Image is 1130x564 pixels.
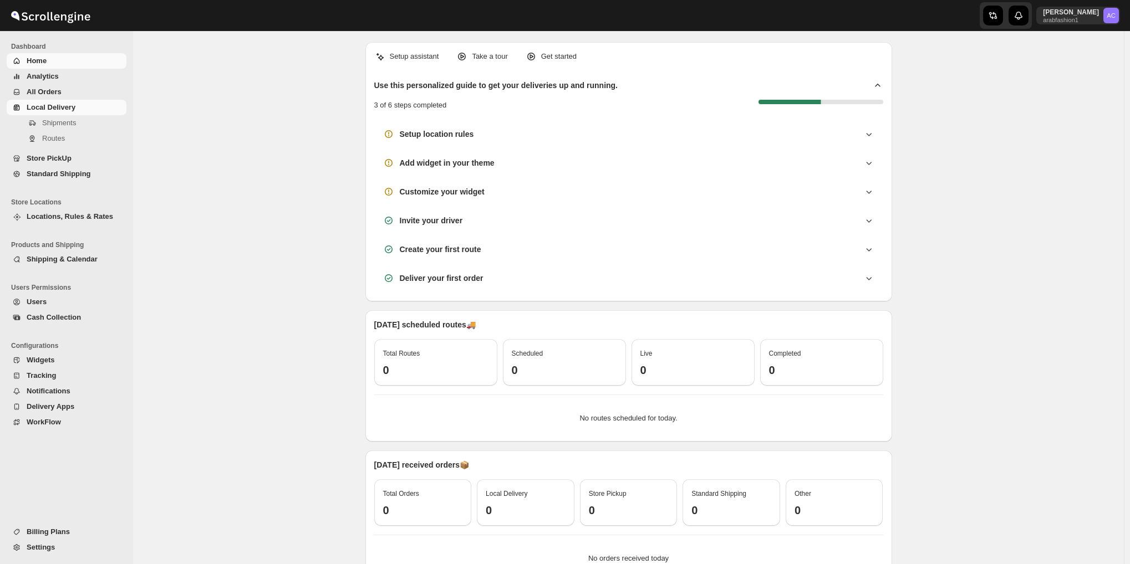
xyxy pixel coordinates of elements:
[1103,8,1119,23] span: Abizer Chikhly
[27,170,91,178] span: Standard Shipping
[374,459,883,470] p: [DATE] received orders 📦
[400,273,483,284] h3: Deliver your first order
[7,294,126,310] button: Users
[42,119,76,127] span: Shipments
[27,72,59,80] span: Analytics
[27,154,72,162] span: Store PickUp
[11,240,128,249] span: Products and Shipping
[27,212,113,221] span: Locations, Rules & Rates
[795,490,811,498] span: Other
[7,53,126,69] button: Home
[11,283,128,292] span: Users Permissions
[1043,8,1099,17] p: [PERSON_NAME]
[42,134,65,142] span: Routes
[7,540,126,555] button: Settings
[7,69,126,84] button: Analytics
[7,352,126,368] button: Widgets
[512,350,543,357] span: Scheduled
[11,42,128,51] span: Dashboard
[486,490,527,498] span: Local Delivery
[27,313,81,321] span: Cash Collection
[27,402,74,411] span: Delivery Apps
[11,341,128,350] span: Configurations
[27,387,70,395] span: Notifications
[7,524,126,540] button: Billing Plans
[383,350,420,357] span: Total Routes
[400,244,481,255] h3: Create your first route
[383,413,874,424] p: No routes scheduled for today.
[472,51,507,62] p: Take a tour
[383,553,874,564] p: No orders received today
[541,51,577,62] p: Get started
[400,186,485,197] h3: Customize your widget
[7,310,126,325] button: Cash Collection
[691,504,771,517] h3: 0
[390,51,439,62] p: Setup assistant
[27,103,75,111] span: Local Delivery
[400,215,463,226] h3: Invite your driver
[27,371,56,380] span: Tracking
[7,399,126,414] button: Delivery Apps
[1036,7,1120,24] button: User menu
[27,418,61,426] span: WorkFlow
[374,319,883,330] p: [DATE] scheduled routes 🚚
[9,2,92,29] img: ScrollEngine
[640,363,746,377] h3: 0
[383,490,419,498] span: Total Orders
[486,504,566,517] h3: 0
[383,363,488,377] h3: 0
[1043,17,1099,23] p: arabfashion1
[512,363,617,377] h3: 0
[27,543,55,551] span: Settings
[374,80,618,91] h2: Use this personalized guide to get your deliveries up and running.
[11,198,128,207] span: Store Locations
[1107,12,1116,19] text: AC
[7,115,126,131] button: Shipments
[589,504,669,517] h3: 0
[27,88,62,96] span: All Orders
[27,255,98,263] span: Shipping & Calendar
[769,363,874,377] h3: 0
[27,57,47,65] span: Home
[640,350,653,357] span: Live
[7,383,126,399] button: Notifications
[769,350,801,357] span: Completed
[7,252,126,267] button: Shipping & Calendar
[589,490,627,498] span: Store Pickup
[7,414,126,430] button: WorkFlow
[795,504,874,517] h3: 0
[383,504,463,517] h3: 0
[7,368,126,383] button: Tracking
[7,84,126,100] button: All Orders
[27,527,70,536] span: Billing Plans
[27,298,47,306] span: Users
[400,157,495,168] h3: Add widget in your theme
[400,129,474,140] h3: Setup location rules
[7,131,126,146] button: Routes
[7,209,126,224] button: Locations, Rules & Rates
[27,356,54,364] span: Widgets
[374,100,447,111] p: 3 of 6 steps completed
[691,490,746,498] span: Standard Shipping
